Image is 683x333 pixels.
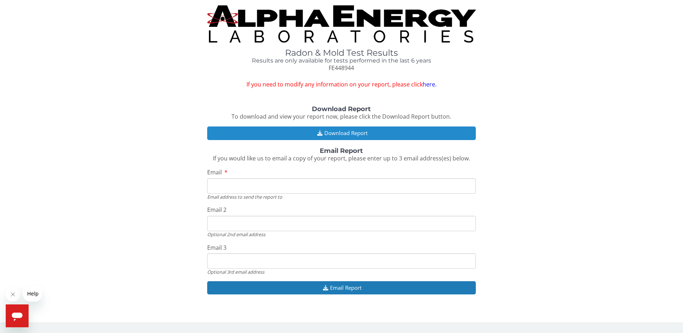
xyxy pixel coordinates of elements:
img: TightCrop.jpg [207,5,476,43]
iframe: Button to launch messaging window [6,304,29,327]
span: If you need to modify any information on your report, please click [207,80,476,89]
iframe: Message from company [23,286,42,302]
h1: Radon & Mold Test Results [207,48,476,58]
a: here. [423,80,437,88]
span: Email 2 [207,206,226,214]
strong: Email Report [320,147,363,155]
button: Download Report [207,126,476,140]
div: Email address to send the report to [207,194,476,200]
span: If you would like us to email a copy of your report, please enter up to 3 email address(es) below. [213,154,470,162]
h4: Results are only available for tests performed in the last 6 years [207,58,476,64]
strong: Download Report [312,105,371,113]
span: Email 3 [207,244,226,252]
span: Email [207,168,222,176]
span: FE448944 [329,64,354,72]
button: Email Report [207,281,476,294]
iframe: Close message [6,287,20,302]
div: Optional 3rd email address [207,269,476,275]
span: To download and view your report now, please click the Download Report button. [231,113,451,120]
div: Optional 2nd email address [207,231,476,238]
